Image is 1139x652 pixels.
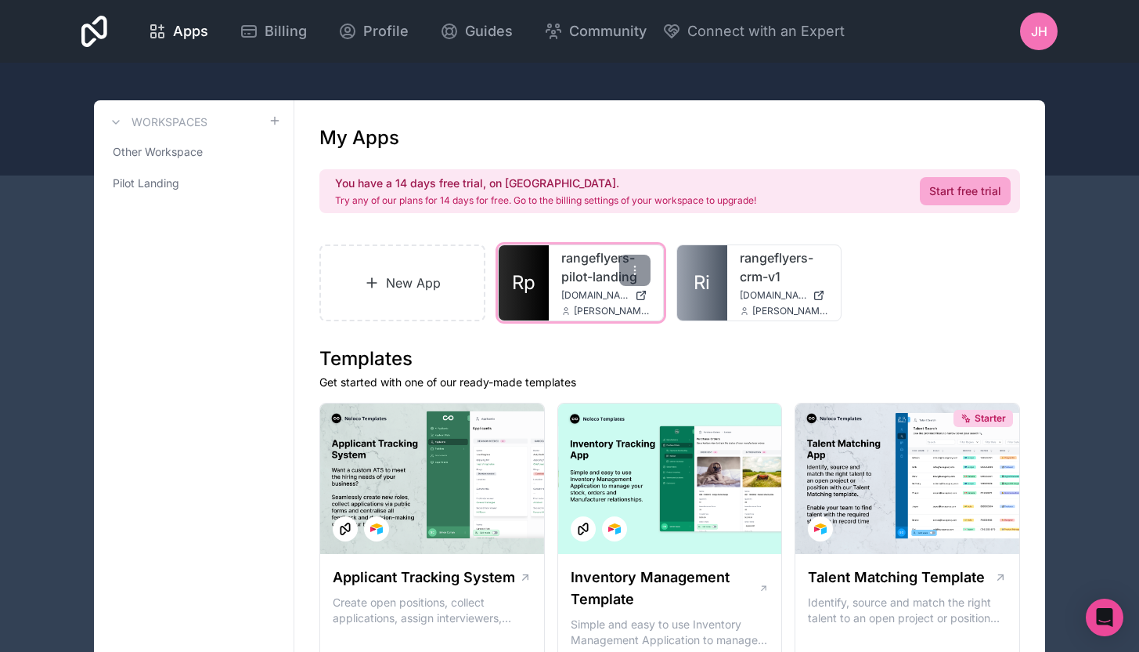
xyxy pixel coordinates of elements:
[319,375,1020,390] p: Get started with one of our ready-made templates
[740,289,807,302] span: [DOMAIN_NAME]
[335,176,756,191] h2: You have a 14 days free trial, on [GEOGRAPHIC_DATA].
[173,20,208,42] span: Apps
[1031,22,1047,41] span: JH
[512,270,535,295] span: Rp
[569,20,647,42] span: Community
[319,244,485,321] a: New App
[1086,599,1123,636] div: Open Intercom Messenger
[227,14,319,49] a: Billing
[608,523,621,535] img: Airtable Logo
[571,567,759,610] h1: Inventory Management Template
[499,245,549,321] a: Rp
[132,114,207,130] h3: Workspaces
[465,20,513,42] span: Guides
[106,169,281,197] a: Pilot Landing
[975,412,1006,425] span: Starter
[814,523,827,535] img: Airtable Logo
[662,20,845,42] button: Connect with an Expert
[113,144,203,160] span: Other Workspace
[808,595,1007,626] p: Identify, source and match the right talent to an open project or position with our Talent Matchi...
[319,125,399,150] h1: My Apps
[677,245,727,321] a: Ri
[532,14,659,49] a: Community
[335,194,756,207] p: Try any of our plans for 14 days for free. Go to the billing settings of your workspace to upgrade!
[106,138,281,166] a: Other Workspace
[333,595,532,626] p: Create open positions, collect applications, assign interviewers, centralise candidate feedback a...
[574,305,651,317] span: [PERSON_NAME][EMAIL_ADDRESS][DOMAIN_NAME]
[920,177,1011,205] a: Start free trial
[561,289,651,302] a: [DOMAIN_NAME]
[561,248,651,286] a: rangeflyers-pilot-landing
[265,20,307,42] span: Billing
[694,270,710,295] span: Ri
[740,248,829,286] a: rangeflyers-crm-v1
[363,20,409,42] span: Profile
[740,289,829,302] a: [DOMAIN_NAME]
[333,567,515,589] h1: Applicant Tracking System
[687,20,845,42] span: Connect with an Expert
[561,289,629,302] span: [DOMAIN_NAME]
[113,176,179,191] span: Pilot Landing
[319,346,1020,371] h1: Templates
[808,567,985,589] h1: Talent Matching Template
[370,523,383,535] img: Airtable Logo
[571,617,770,648] p: Simple and easy to use Inventory Management Application to manage your stock, orders and Manufact...
[752,305,829,317] span: [PERSON_NAME][EMAIL_ADDRESS][DOMAIN_NAME]
[135,14,221,49] a: Apps
[427,14,525,49] a: Guides
[326,14,421,49] a: Profile
[106,113,207,132] a: Workspaces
